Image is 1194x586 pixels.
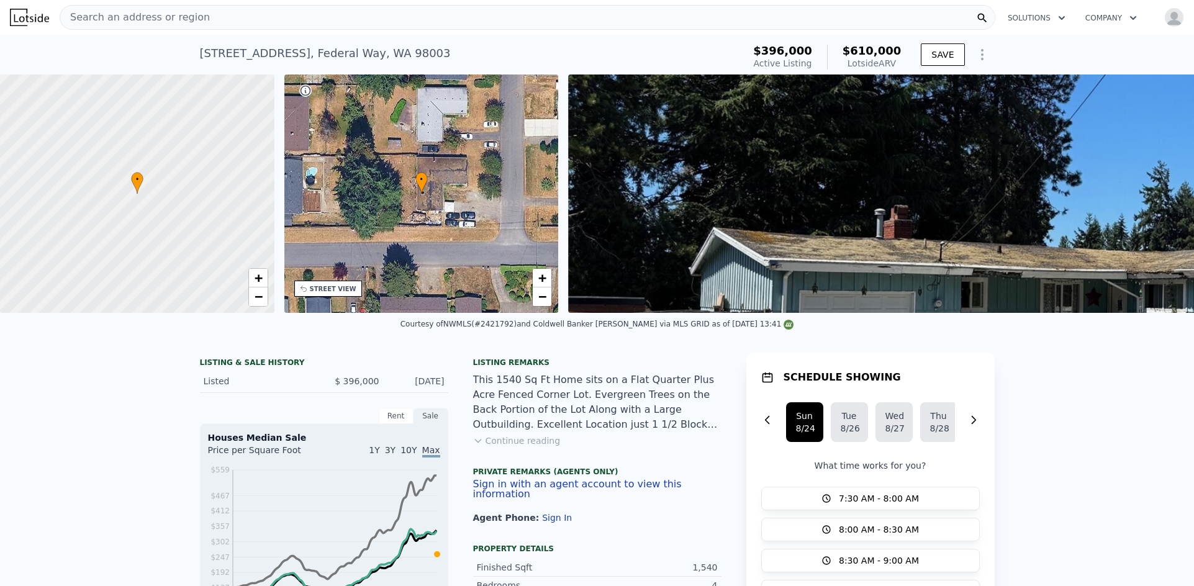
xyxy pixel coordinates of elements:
[1164,7,1184,27] img: avatar
[414,408,448,424] div: Sale
[477,561,597,574] div: Finished Sqft
[761,549,980,572] button: 8:30 AM - 9:00 AM
[784,370,901,385] h1: SCHEDULE SHOWING
[970,42,995,67] button: Show Options
[841,410,858,422] div: Tue
[473,467,721,479] div: Private Remarks (Agents Only)
[875,402,913,442] button: Wed8/27
[839,492,919,505] span: 7:30 AM - 8:00 AM
[761,487,980,510] button: 7:30 AM - 8:00 AM
[841,422,858,435] div: 8/26
[131,174,143,185] span: •
[249,269,268,287] a: Zoom in
[249,287,268,306] a: Zoom out
[796,410,813,422] div: Sun
[930,410,948,422] div: Thu
[542,513,572,523] button: Sign In
[538,270,546,286] span: +
[533,269,551,287] a: Zoom in
[254,270,262,286] span: +
[473,372,721,432] div: This 1540 Sq Ft Home sits on a Flat Quarter Plus Acre Fenced Corner Lot. Evergreen Trees on the B...
[843,57,902,70] div: Lotside ARV
[533,287,551,306] a: Zoom out
[200,358,448,370] div: LISTING & SALE HISTORY
[335,376,379,386] span: $ 396,000
[761,518,980,541] button: 8:00 AM - 8:30 AM
[920,402,957,442] button: Thu8/28
[473,544,721,554] div: Property details
[60,10,210,25] span: Search an address or region
[839,554,919,567] span: 8:30 AM - 9:00 AM
[885,410,903,422] div: Wed
[204,375,314,387] div: Listed
[208,431,440,444] div: Houses Median Sale
[210,492,230,500] tspan: $467
[400,445,417,455] span: 10Y
[473,358,721,367] div: Listing remarks
[210,538,230,546] tspan: $302
[538,289,546,304] span: −
[385,445,396,455] span: 3Y
[473,479,721,499] button: Sign in with an agent account to view this information
[415,172,428,194] div: •
[930,422,948,435] div: 8/28
[210,553,230,562] tspan: $247
[921,43,964,66] button: SAVE
[369,445,379,455] span: 1Y
[784,320,794,330] img: NWMLS Logo
[415,174,428,185] span: •
[208,444,324,464] div: Price per Square Foot
[400,320,794,328] div: Courtesy of NWMLS (#2421792) and Coldwell Banker [PERSON_NAME] via MLS GRID as of [DATE] 13:41
[998,7,1075,29] button: Solutions
[831,402,868,442] button: Tue8/26
[473,435,561,447] button: Continue reading
[210,507,230,515] tspan: $412
[753,44,812,57] span: $396,000
[885,422,903,435] div: 8/27
[597,561,718,574] div: 1,540
[254,289,262,304] span: −
[10,9,49,26] img: Lotside
[379,408,414,424] div: Rent
[310,284,356,294] div: STREET VIEW
[389,375,445,387] div: [DATE]
[1075,7,1147,29] button: Company
[131,172,143,194] div: •
[473,513,543,523] span: Agent Phone:
[210,568,230,577] tspan: $192
[210,466,230,474] tspan: $559
[796,422,813,435] div: 8/24
[843,44,902,57] span: $610,000
[754,58,812,68] span: Active Listing
[839,523,919,536] span: 8:00 AM - 8:30 AM
[761,459,980,472] p: What time works for you?
[210,522,230,531] tspan: $357
[422,445,440,458] span: Max
[786,402,823,442] button: Sun8/24
[200,45,451,62] div: [STREET_ADDRESS] , Federal Way , WA 98003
